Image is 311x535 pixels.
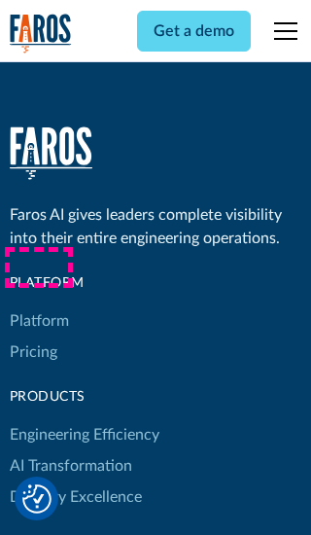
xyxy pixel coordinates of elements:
[10,305,69,337] a: Platform
[10,126,92,180] img: Faros Logo White
[10,203,302,250] div: Faros AI gives leaders complete visibility into their entire engineering operations.
[10,419,159,450] a: Engineering Efficiency
[137,11,251,52] a: Get a demo
[10,126,92,180] a: home
[10,14,72,53] a: home
[262,8,301,54] div: menu
[22,484,52,514] img: Revisit consent button
[22,484,52,514] button: Cookie Settings
[10,14,72,53] img: Logo of the analytics and reporting company Faros.
[10,273,159,294] div: Platform
[10,337,57,368] a: Pricing
[10,481,142,513] a: Delivery Excellence
[10,450,132,481] a: AI Transformation
[10,387,159,408] div: products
